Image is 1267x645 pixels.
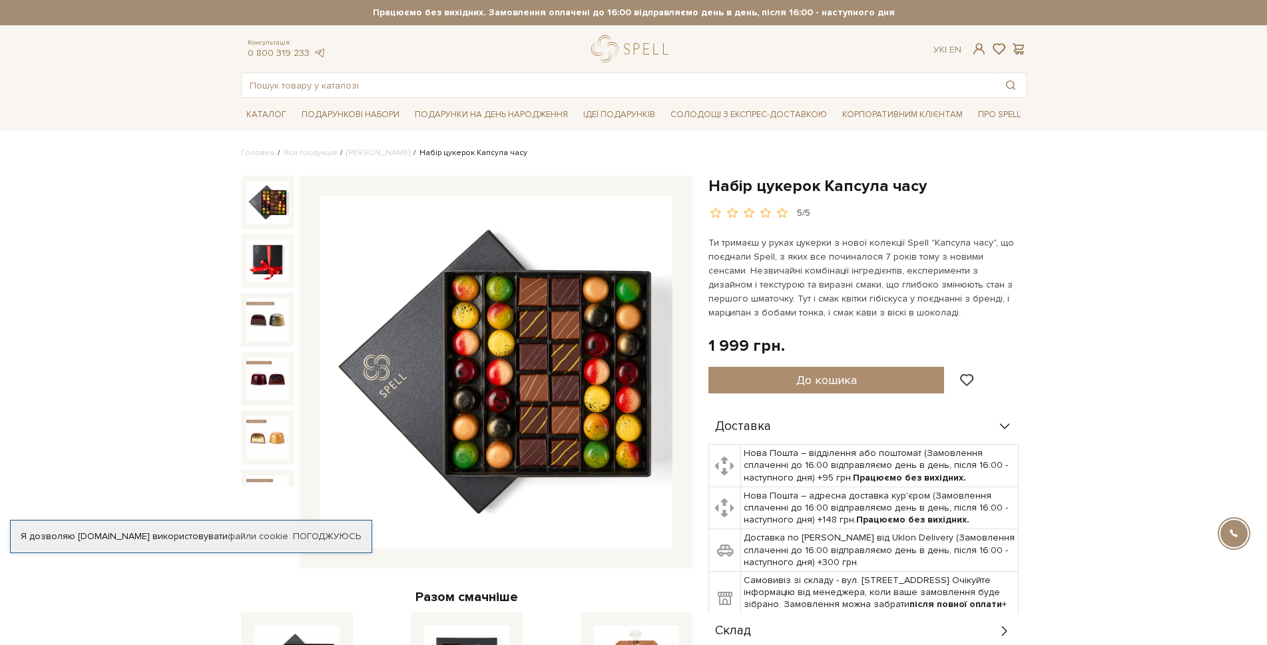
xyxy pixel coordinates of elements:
td: Доставка по [PERSON_NAME] від Uklon Delivery (Замовлення сплаченні до 16:00 відправляємо день в д... [741,529,1019,572]
button: Пошук товару у каталозі [995,73,1026,97]
a: Про Spell [973,105,1026,125]
img: Набір цукерок Капсула часу [246,240,289,282]
button: До кошика [708,367,945,393]
img: Набір цукерок Капсула часу [320,196,672,548]
span: | [945,44,947,55]
a: Подарунки на День народження [409,105,573,125]
li: Набір цукерок Капсула часу [410,147,527,159]
div: 1 999 грн. [708,335,785,356]
img: Набір цукерок Капсула часу [246,181,289,224]
a: 0 800 319 233 [248,47,310,59]
a: файли cookie [228,531,288,542]
a: Каталог [241,105,292,125]
td: Нова Пошта – відділення або поштомат (Замовлення сплаченні до 16:00 відправляємо день в день, піс... [741,445,1019,487]
div: 5/5 [797,207,810,220]
a: Вся продукція [284,148,337,158]
div: Ук [933,44,961,56]
h1: Набір цукерок Капсула часу [708,176,1027,196]
input: Пошук товару у каталозі [242,73,995,97]
b: Працюємо без вихідних. [853,472,966,483]
a: Погоджуюсь [293,531,361,542]
b: Працюємо без вихідних. [856,514,969,525]
img: Набір цукерок Капсула часу [246,357,289,400]
span: Доставка [715,421,771,433]
p: Ти тримаєш у руках цукерки з нової колекції Spell "Капсула часу", що поєднали Spell, з яких все п... [708,236,1021,320]
td: Самовивіз зі складу - вул. [STREET_ADDRESS] Очікуйте інформацію від менеджера, коли ваше замовлен... [741,572,1019,626]
img: Набір цукерок Капсула часу [246,298,289,341]
a: [PERSON_NAME] [346,148,410,158]
a: Корпоративним клієнтам [837,105,968,125]
b: після повної оплати [909,598,1002,610]
a: Солодощі з експрес-доставкою [665,103,832,126]
span: Консультація: [248,39,326,47]
a: logo [591,35,674,63]
img: Набір цукерок Капсула часу [246,475,289,518]
img: Набір цукерок Капсула часу [246,416,289,459]
a: Подарункові набори [296,105,405,125]
a: Головна [241,148,274,158]
span: До кошика [796,373,857,387]
div: Разом смачніше [241,588,692,606]
strong: Працюємо без вихідних. Замовлення оплачені до 16:00 відправляємо день в день, після 16:00 - насту... [241,7,1027,19]
a: En [949,44,961,55]
a: Ідеї подарунків [578,105,660,125]
div: Я дозволяю [DOMAIN_NAME] використовувати [11,531,372,542]
a: telegram [313,47,326,59]
td: Нова Пошта – адресна доставка кур'єром (Замовлення сплаченні до 16:00 відправляємо день в день, п... [741,487,1019,529]
span: Склад [715,625,751,637]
